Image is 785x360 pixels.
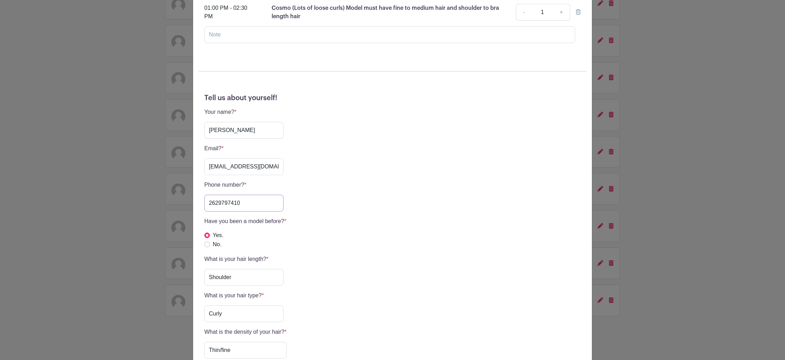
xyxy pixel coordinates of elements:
[204,26,575,43] input: Note
[204,4,255,21] div: 01:00 PM - 02:30 PM
[213,231,224,240] label: Yes.
[204,195,284,212] input: Type your answer
[553,4,570,21] a: +
[204,144,284,153] p: Email?
[204,181,284,189] p: Phone number?
[516,4,532,21] a: -
[204,122,284,139] input: Type your answer
[204,108,284,116] p: Your name?
[204,255,284,263] p: What is your hair length?
[204,305,284,322] input: Type your answer
[204,217,286,226] p: Have you been a model before?
[204,291,284,300] p: What is your hair type?
[204,158,284,175] input: Type your answer
[204,269,284,286] input: Type your answer
[213,240,221,249] label: No.
[204,94,581,102] h5: Tell us about yourself!
[204,328,287,336] p: What is the density of your hair?
[272,4,516,21] p: Cosmo (Lots of loose curls) Model must have fine to medium hair and shoulder to bra length hair
[204,342,287,359] input: Type your answer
